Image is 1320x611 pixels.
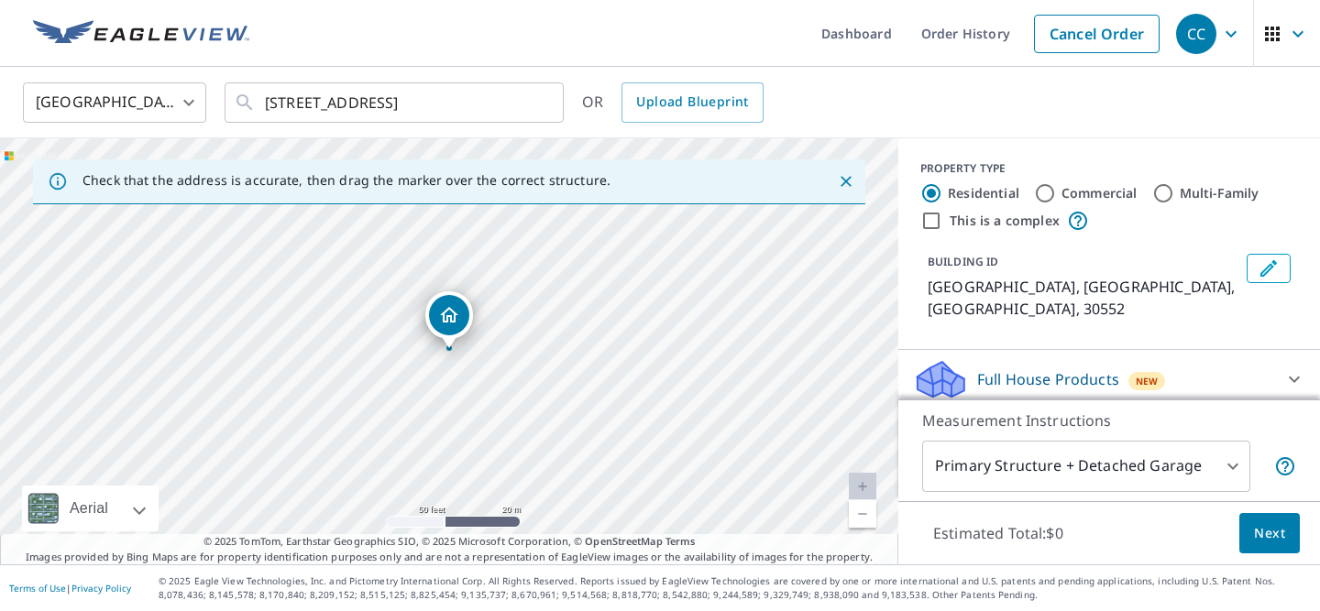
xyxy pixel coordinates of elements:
[1136,374,1159,388] span: New
[33,20,249,48] img: EV Logo
[948,184,1019,202] label: Residential
[1254,522,1285,545] span: Next
[922,441,1250,492] div: Primary Structure + Detached Garage
[1061,184,1138,202] label: Commercial
[834,169,858,193] button: Close
[1274,455,1296,477] span: Your report will include the primary structure and a detached garage if one exists.
[9,583,131,594] p: |
[1239,513,1300,554] button: Next
[82,172,610,189] p: Check that the address is accurate, then drag the marker over the correct structure.
[1034,15,1160,53] a: Cancel Order
[928,254,998,269] p: BUILDING ID
[425,291,473,348] div: Dropped pin, building 1, Residential property, Fort Ln Lakemont, GA 30552
[849,500,876,528] a: Current Level 19, Zoom Out
[203,534,696,550] span: © 2025 TomTom, Earthstar Geographics SIO, © 2025 Microsoft Corporation, ©
[71,582,131,595] a: Privacy Policy
[918,513,1078,553] p: Estimated Total: $0
[585,534,662,548] a: OpenStreetMap
[977,368,1119,390] p: Full House Products
[159,574,1311,602] p: © 2025 Eagle View Technologies, Inc. and Pictometry International Corp. All Rights Reserved. Repo...
[1180,184,1259,202] label: Multi-Family
[1176,14,1216,54] div: CC
[922,409,1296,431] p: Measurement Instructions
[849,473,876,500] a: Current Level 19, Zoom In Disabled
[928,276,1239,320] p: [GEOGRAPHIC_DATA], [GEOGRAPHIC_DATA], [GEOGRAPHIC_DATA], 30552
[23,77,206,128] div: [GEOGRAPHIC_DATA]
[1247,254,1291,283] button: Edit building 1
[22,486,159,531] div: Aerial
[582,82,764,123] div: OR
[920,160,1298,177] div: PROPERTY TYPE
[665,534,696,548] a: Terms
[950,212,1060,230] label: This is a complex
[265,77,526,128] input: Search by address or latitude-longitude
[636,91,748,114] span: Upload Blueprint
[621,82,763,123] a: Upload Blueprint
[9,582,66,595] a: Terms of Use
[913,357,1305,401] div: Full House ProductsNew
[64,486,114,531] div: Aerial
